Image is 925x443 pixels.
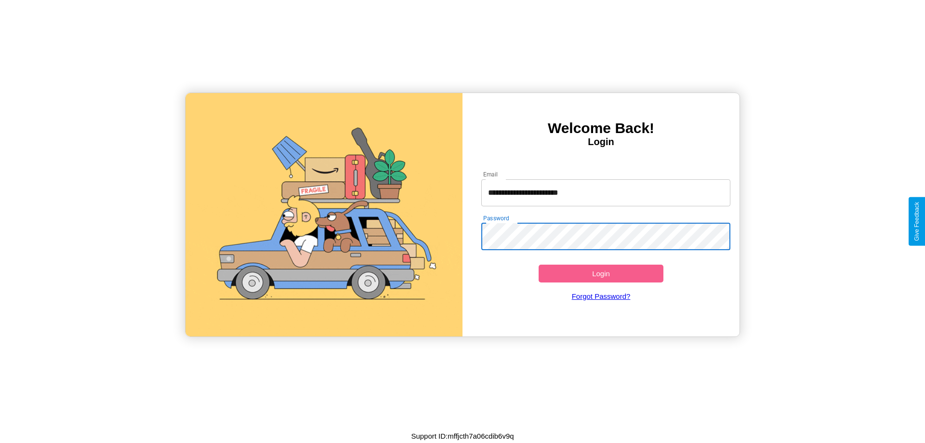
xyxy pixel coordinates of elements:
[483,170,498,178] label: Email
[483,214,509,222] label: Password
[185,93,462,336] img: gif
[462,120,740,136] h3: Welcome Back!
[411,430,514,443] p: Support ID: mffjcth7a06cdib6v9q
[476,282,726,310] a: Forgot Password?
[539,265,663,282] button: Login
[462,136,740,148] h4: Login
[913,202,920,241] div: Give Feedback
